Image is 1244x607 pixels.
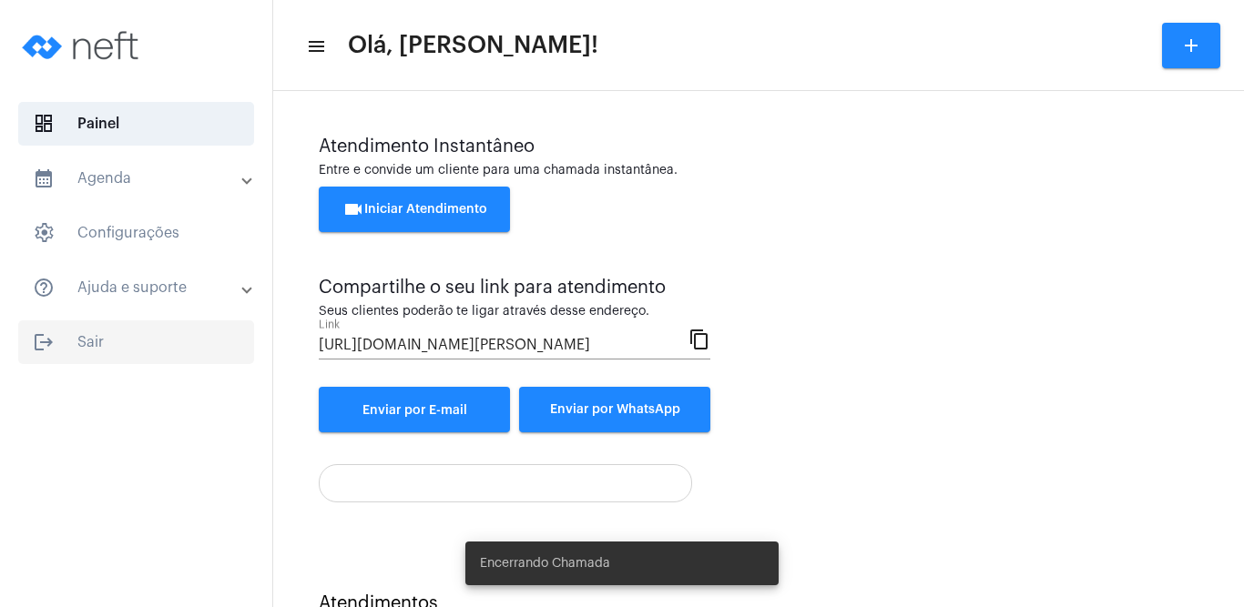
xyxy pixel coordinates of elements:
[33,331,55,353] mat-icon: sidenav icon
[11,157,272,200] mat-expansion-panel-header: sidenav iconAgenda
[319,387,510,432] a: Enviar por E-mail
[319,164,1198,177] div: Entre e convide um cliente para uma chamada instantânea.
[11,266,272,309] mat-expansion-panel-header: sidenav iconAjuda e suporte
[319,278,710,298] div: Compartilhe o seu link para atendimento
[688,328,710,349] mat-icon: content_copy
[1180,35,1202,56] mat-icon: add
[33,277,55,298] mat-icon: sidenav icon
[18,102,254,146] span: Painel
[33,167,243,189] mat-panel-title: Agenda
[18,320,254,364] span: Sair
[319,137,1198,157] div: Atendimento Instantâneo
[342,203,487,216] span: Iniciar Atendimento
[15,9,151,82] img: logo-neft-novo-2.png
[342,198,364,220] mat-icon: videocam
[33,167,55,189] mat-icon: sidenav icon
[306,35,324,57] mat-icon: sidenav icon
[319,305,710,319] div: Seus clientes poderão te ligar através desse endereço.
[519,387,710,432] button: Enviar por WhatsApp
[480,554,610,572] span: Encerrando Chamada
[33,277,243,298] mat-panel-title: Ajuda e suporte
[33,222,55,244] span: sidenav icon
[319,187,510,232] button: Iniciar Atendimento
[550,403,680,416] span: Enviar por WhatsApp
[18,211,254,255] span: Configurações
[362,404,467,417] span: Enviar por E-mail
[33,113,55,135] span: sidenav icon
[348,31,598,60] span: Olá, [PERSON_NAME]!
